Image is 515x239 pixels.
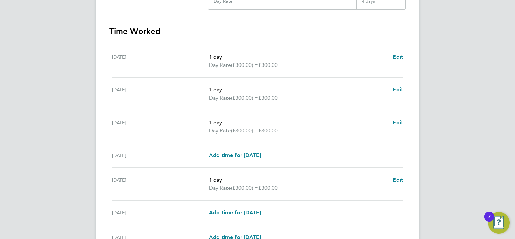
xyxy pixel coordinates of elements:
[109,26,406,37] h3: Time Worked
[209,152,261,158] span: Add time for [DATE]
[231,127,258,134] span: (£300.00) =
[112,176,209,192] div: [DATE]
[258,185,278,191] span: £300.00
[393,86,403,93] span: Edit
[209,61,231,69] span: Day Rate
[112,118,209,135] div: [DATE]
[209,151,261,159] a: Add time for [DATE]
[112,151,209,159] div: [DATE]
[209,94,231,102] span: Day Rate
[209,184,231,192] span: Day Rate
[209,127,231,135] span: Day Rate
[112,86,209,102] div: [DATE]
[393,176,403,184] a: Edit
[231,95,258,101] span: (£300.00) =
[209,209,261,216] span: Add time for [DATE]
[488,212,510,234] button: Open Resource Center, 7 new notifications
[112,209,209,217] div: [DATE]
[393,54,403,60] span: Edit
[258,62,278,68] span: £300.00
[231,62,258,68] span: (£300.00) =
[488,217,491,225] div: 7
[209,118,387,127] p: 1 day
[393,177,403,183] span: Edit
[393,119,403,126] span: Edit
[258,127,278,134] span: £300.00
[393,53,403,61] a: Edit
[209,176,387,184] p: 1 day
[393,86,403,94] a: Edit
[258,95,278,101] span: £300.00
[231,185,258,191] span: (£300.00) =
[112,53,209,69] div: [DATE]
[209,86,387,94] p: 1 day
[209,209,261,217] a: Add time for [DATE]
[393,118,403,127] a: Edit
[209,53,387,61] p: 1 day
